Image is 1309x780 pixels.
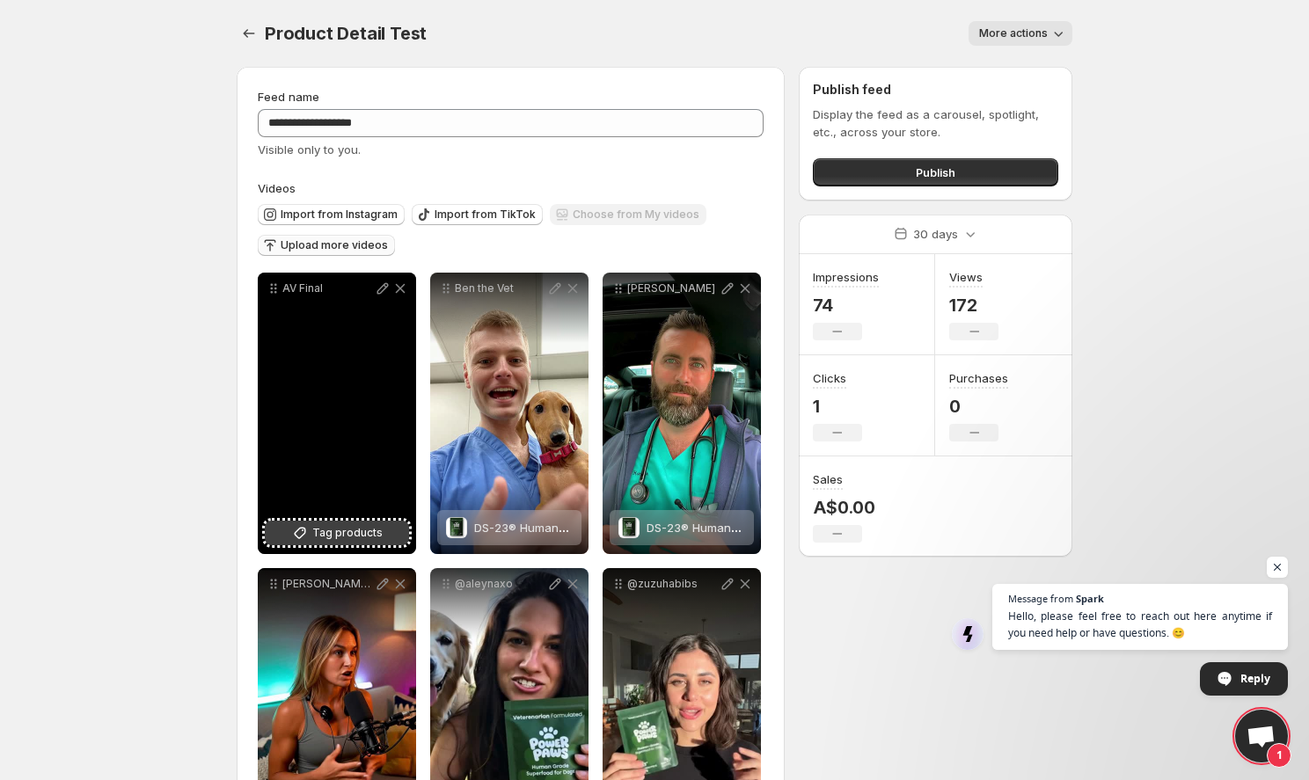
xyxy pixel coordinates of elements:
div: [PERSON_NAME]DS-23® Human-Grade Superfood for DogsDS-23® Human-Grade Superfood for Dogs [603,273,761,554]
h3: Views [949,268,983,286]
button: Publish [813,158,1058,186]
span: More actions [979,26,1048,40]
span: Upload more videos [281,238,388,252]
button: Import from Instagram [258,204,405,225]
span: DS-23® Human-Grade Superfood for Dogs [647,521,883,535]
p: Display the feed as a carousel, spotlight, etc., across your store. [813,106,1058,141]
h3: Sales [813,470,843,488]
h3: Purchases [949,369,1008,387]
h2: Publish feed [813,81,1058,98]
button: Settings [237,21,261,46]
img: DS-23® Human-Grade Superfood for Dogs [618,517,640,538]
h3: Impressions [813,268,879,286]
span: Import from Instagram [281,208,398,222]
div: AV FinalTag products [258,273,416,554]
button: Upload more videos [258,235,395,256]
span: Hello, please feel free to reach out here anytime if you need help or have questions. 😊 [1008,608,1272,641]
span: Message from [1008,594,1073,603]
p: @aleynaxo [455,577,546,591]
p: A$0.00 [813,497,875,518]
button: More actions [969,21,1072,46]
span: Visible only to you. [258,142,361,157]
p: [PERSON_NAME] - Naturopathic Vet [282,577,374,591]
div: Open chat [1235,710,1288,762]
p: 30 days [913,225,958,243]
p: @zuzuhabibs [627,577,719,591]
span: Product Detail Test [265,23,427,44]
p: [PERSON_NAME] [627,281,719,295]
span: 1 [1267,743,1291,768]
p: 74 [813,295,879,316]
span: Tag products [312,524,383,542]
h3: Clicks [813,369,846,387]
p: Ben the Vet [455,281,546,295]
span: Import from TikTok [435,208,536,222]
span: Spark [1076,594,1104,603]
p: 1 [813,396,862,417]
p: AV Final [282,281,374,295]
button: Import from TikTok [412,204,543,225]
span: Reply [1240,663,1270,694]
img: DS-23® Human-Grade Superfood for Dogs [446,517,467,538]
span: Feed name [258,90,319,104]
div: Ben the VetDS-23® Human-Grade Superfood for DogsDS-23® Human-Grade Superfood for Dogs [430,273,589,554]
span: Videos [258,181,296,195]
p: 0 [949,396,1008,417]
p: 172 [949,295,998,316]
span: DS-23® Human-Grade Superfood for Dogs [474,521,711,535]
button: Tag products [265,521,409,545]
span: Publish [916,164,955,181]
